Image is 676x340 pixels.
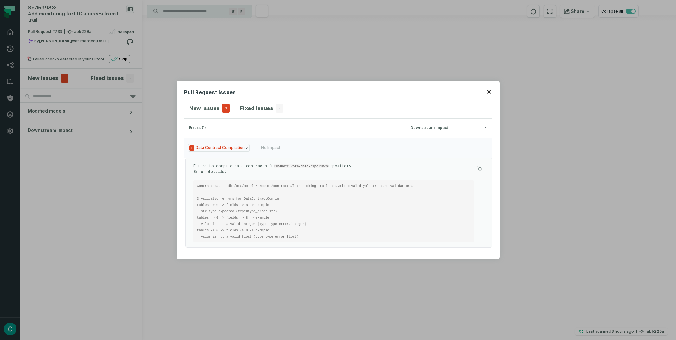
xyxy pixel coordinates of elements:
[189,126,487,130] button: errors (1)Downstream Impact
[193,169,227,174] strong: Error details:
[189,145,194,151] span: Severity
[410,126,487,130] div: Downstream Impact
[189,104,220,112] h4: New Issues
[193,163,474,174] p: Failed to compile data contracts in repository
[197,184,418,238] code: Contract path - dbt/ota/models/product/contracts/fdtn_booking_trail_itc.yml: Invalid yml structur...
[276,104,283,113] span: -
[222,104,230,113] span: 1
[184,138,492,158] button: Issue TypeNo Impact
[261,145,280,150] div: No Impact
[189,126,407,130] div: errors (1)
[274,164,328,168] code: FindHotel/ota-data-pipelines
[184,138,492,251] div: errors (1)Downstream Impact
[240,104,273,112] h4: Fixed Issues
[184,158,492,248] div: Issue TypeNo Impact
[188,144,250,152] span: Issue Type
[184,89,236,99] h2: Pull Request Issues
